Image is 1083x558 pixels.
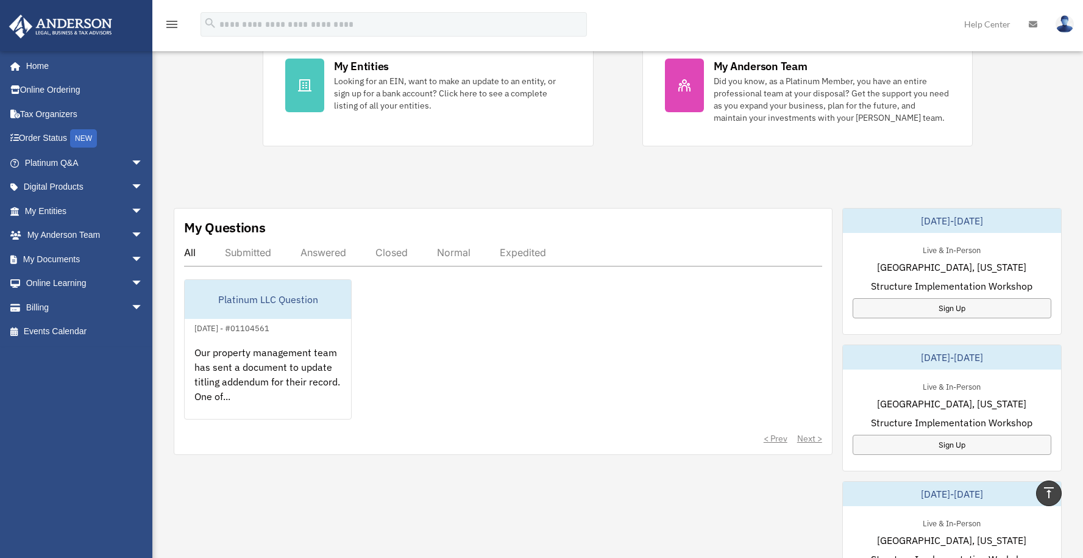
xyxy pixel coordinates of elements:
[131,223,155,248] span: arrow_drop_down
[375,246,408,259] div: Closed
[913,243,990,256] div: Live & In-Person
[871,415,1032,430] span: Structure Implementation Workshop
[185,280,351,319] div: Platinum LLC Question
[184,279,352,420] a: Platinum LLC Question[DATE] - #01104561Our property management team has sent a document to update...
[131,295,155,320] span: arrow_drop_down
[334,59,389,74] div: My Entities
[131,199,155,224] span: arrow_drop_down
[9,151,162,175] a: Platinum Q&Aarrow_drop_down
[714,75,951,124] div: Did you know, as a Platinum Member, you have an entire professional team at your disposal? Get th...
[9,175,162,199] a: Digital Productsarrow_drop_down
[843,345,1061,370] div: [DATE]-[DATE]
[131,247,155,272] span: arrow_drop_down
[9,223,162,248] a: My Anderson Teamarrow_drop_down
[9,295,162,320] a: Billingarrow_drop_down
[1042,485,1056,500] i: vertical_align_top
[9,199,162,223] a: My Entitiesarrow_drop_down
[877,396,1026,411] span: [GEOGRAPHIC_DATA], [US_STATE]
[913,516,990,529] div: Live & In-Person
[1056,15,1074,33] img: User Pic
[165,17,179,32] i: menu
[877,533,1026,548] span: [GEOGRAPHIC_DATA], [US_STATE]
[843,482,1061,506] div: [DATE]-[DATE]
[131,151,155,176] span: arrow_drop_down
[9,320,162,344] a: Events Calendar
[714,59,808,74] div: My Anderson Team
[5,15,116,38] img: Anderson Advisors Platinum Portal
[871,279,1032,293] span: Structure Implementation Workshop
[204,16,217,30] i: search
[165,21,179,32] a: menu
[913,379,990,392] div: Live & In-Person
[853,298,1051,318] a: Sign Up
[9,54,155,78] a: Home
[9,102,162,126] a: Tax Organizers
[70,129,97,148] div: NEW
[185,335,351,431] div: Our property management team has sent a document to update titling addendum for their record. One...
[184,246,196,259] div: All
[1036,481,1062,506] a: vertical_align_top
[131,175,155,200] span: arrow_drop_down
[500,246,546,259] div: Expedited
[642,36,973,146] a: My Anderson Team Did you know, as a Platinum Member, you have an entire professional team at your...
[853,435,1051,455] a: Sign Up
[9,126,162,151] a: Order StatusNEW
[185,321,279,334] div: [DATE] - #01104561
[9,271,162,296] a: Online Learningarrow_drop_down
[9,78,162,102] a: Online Ordering
[334,75,571,112] div: Looking for an EIN, want to make an update to an entity, or sign up for a bank account? Click her...
[437,246,470,259] div: Normal
[184,218,266,237] div: My Questions
[877,260,1026,274] span: [GEOGRAPHIC_DATA], [US_STATE]
[263,36,594,146] a: My Entities Looking for an EIN, want to make an update to an entity, or sign up for a bank accoun...
[131,271,155,296] span: arrow_drop_down
[300,246,346,259] div: Answered
[9,247,162,271] a: My Documentsarrow_drop_down
[225,246,271,259] div: Submitted
[843,209,1061,233] div: [DATE]-[DATE]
